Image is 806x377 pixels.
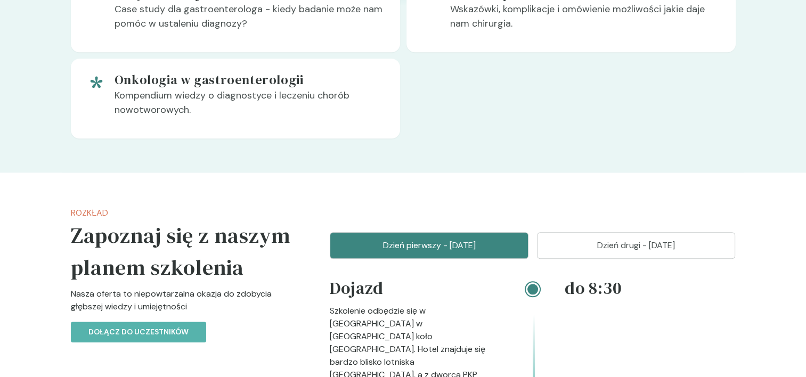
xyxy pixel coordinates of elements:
button: Dzień pierwszy - [DATE] [330,232,528,259]
h4: Dojazd [330,276,501,305]
button: Dzień drugi - [DATE] [537,232,736,259]
h5: Zapoznaj się z naszym planem szkolenia [71,219,296,283]
button: Dołącz do uczestników [71,322,206,342]
p: Rozkład [71,207,296,219]
h5: Onkologia w gastroenterologii [115,71,383,88]
p: Nasza oferta to niepowtarzalna okazja do zdobycia głębszej wiedzy i umiejętności [71,288,296,322]
p: Dzień pierwszy - [DATE] [343,239,515,252]
p: Wskazówki, komplikacje i omówienie możliwości jakie daje nam chirurgia. [450,2,719,39]
h4: do 8:30 [565,276,736,300]
p: Dzień drugi - [DATE] [550,239,722,252]
p: Case study dla gastroenterologa - kiedy badanie może nam pomóc w ustaleniu diagnozy? [115,2,383,39]
a: Dołącz do uczestników [71,326,206,337]
p: Kompendium wiedzy o diagnostyce i leczeniu chorób nowotworowych. [115,88,383,126]
p: Dołącz do uczestników [88,326,189,338]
